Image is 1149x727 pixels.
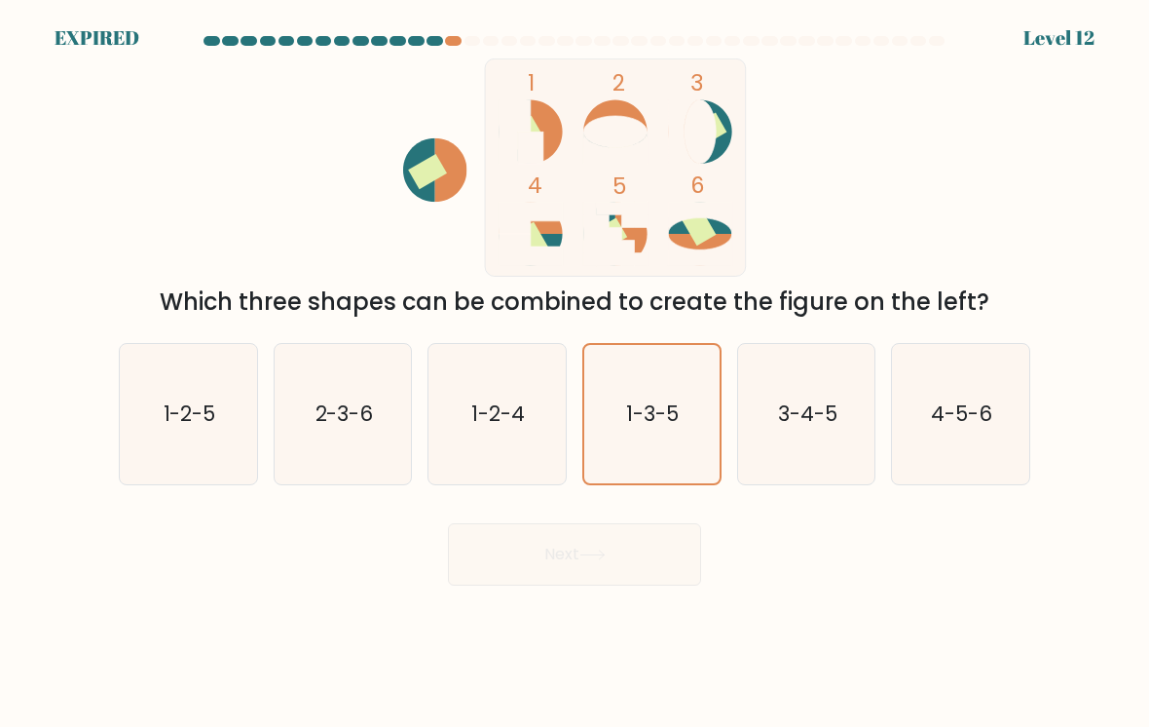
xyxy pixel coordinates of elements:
[528,67,535,98] tspan: 1
[612,171,626,202] tspan: 5
[472,400,526,428] text: 1-2-4
[1023,23,1094,53] div: Level 12
[690,67,704,98] tspan: 3
[130,285,1019,320] div: Which three shapes can be combined to create the figure on the left?
[612,67,625,98] tspan: 2
[315,400,373,428] text: 2-3-6
[932,400,993,428] text: 4-5-6
[528,170,542,201] tspan: 4
[627,400,680,428] text: 1-3-5
[164,400,216,428] text: 1-2-5
[690,170,705,201] tspan: 6
[55,23,139,53] div: EXPIRED
[778,400,837,428] text: 3-4-5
